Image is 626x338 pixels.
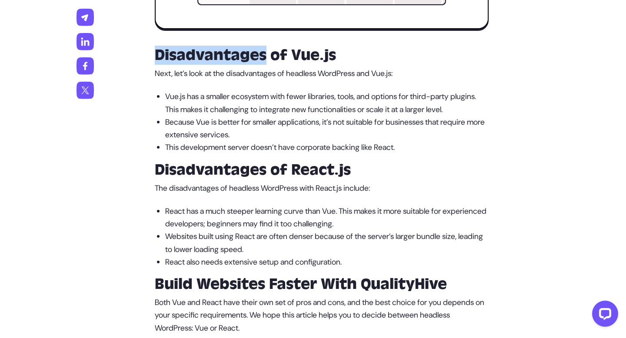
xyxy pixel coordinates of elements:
p: React also needs extensive setup and configuration. [165,256,489,268]
strong: Disadvantages of React.js [155,160,351,179]
strong: Disadvantages of Vue.js [155,46,336,65]
strong: Build Websites Faster With QualityHive [155,275,447,294]
p: Next, let’s look at the disadvantages of headless WordPress and Vue.js: [155,67,489,80]
p: React has a much steeper learning curve than Vue. This makes it more suitable for experienced dev... [165,205,489,231]
p: Both Vue and React have their own set of pros and cons, and the best choice for you depends on yo... [155,296,489,335]
p: Vue.js has a smaller ecosystem with fewer libraries, tools, and options for third-party plugins. ... [165,90,489,116]
p: The disadvantages of headless WordPress with React.js include: [155,182,489,195]
p: Websites built using React are often denser because of the server’s larger bundle size, leading t... [165,230,489,256]
iframe: LiveChat chat widget [585,297,622,334]
p: Because Vue is better for smaller applications, it’s not suitable for businesses that require mor... [165,116,489,142]
p: This development server doesn’t have corporate backing like React. [165,141,489,154]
